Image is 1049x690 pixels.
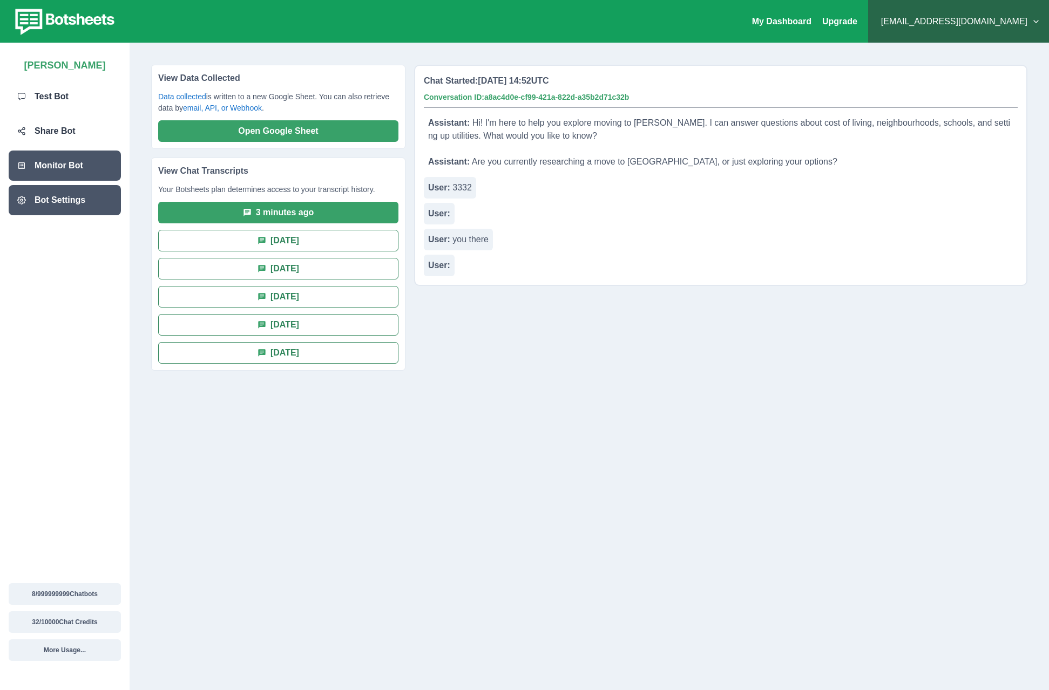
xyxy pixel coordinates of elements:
p: you there [424,229,493,250]
button: [DATE] [158,286,398,308]
p: Test Bot [35,90,69,103]
button: 3 minutes ago [158,202,398,223]
p: [PERSON_NAME] [24,54,105,73]
p: Monitor Bot [35,159,83,172]
img: botsheets-logo.png [9,6,118,37]
b: User: [428,261,450,270]
p: is written to a new Google Sheet. You can also retrieve data by . [158,91,398,120]
b: User: [428,235,450,244]
a: email, API, or Webhook [183,104,262,112]
b: Assistant: [428,118,470,127]
p: 3332 [424,177,476,199]
button: [DATE] [158,314,398,336]
button: More Usage... [9,639,121,661]
p: Are you currently researching a move to [GEOGRAPHIC_DATA], or just exploring your options? [424,151,842,173]
button: [DATE] [158,230,398,251]
a: Data collected [158,92,206,101]
button: [DATE] [158,258,398,279]
p: Hi! I'm here to help you explore moving to [PERSON_NAME]. I can answer questions about cost of li... [424,112,1018,147]
p: Chat Started: [DATE] 14:52 UTC [424,74,549,87]
button: 8/999999999Chatbots [9,583,121,605]
p: View Data Collected [158,72,398,91]
b: User: [428,209,450,218]
button: [EMAIL_ADDRESS][DOMAIN_NAME] [877,11,1040,32]
a: My Dashboard [752,17,811,26]
p: Conversation ID: a8ac4d0e-cf99-421a-822d-a35b2d71c32b [424,92,630,103]
p: Your Botsheets plan determines access to your transcript history. [158,184,398,202]
a: Open Google Sheet [158,126,398,135]
p: View Chat Transcripts [158,165,398,184]
p: Share Bot [35,125,76,138]
button: [DATE] [158,342,398,364]
b: Assistant: [428,157,470,166]
p: Bot Settings [35,194,85,207]
b: User: [428,183,450,192]
a: Upgrade [822,17,857,26]
button: 32/10000Chat Credits [9,611,121,633]
button: Open Google Sheet [158,120,398,142]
